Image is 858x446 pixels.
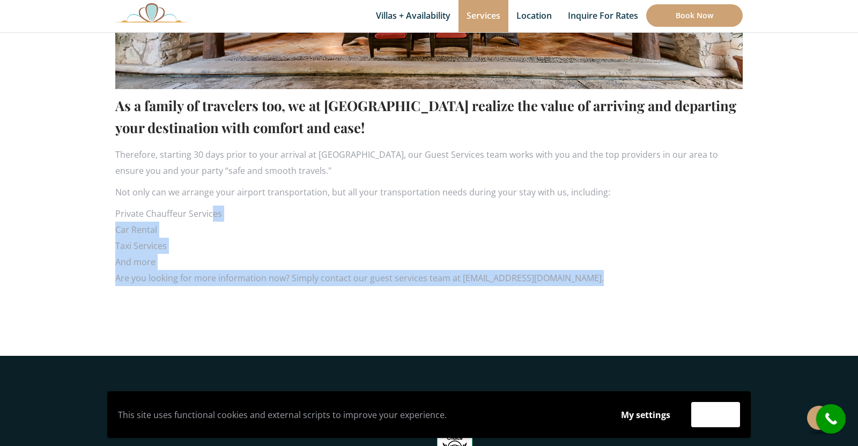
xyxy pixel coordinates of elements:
a: call [816,404,846,434]
li: Private Chauffeur Services [115,206,743,222]
img: Awesome Logo [115,3,188,23]
li: Taxi Services [115,238,743,254]
button: Accept [691,402,740,427]
li: And more [115,254,743,270]
p: This site uses functional cookies and external scripts to improve your experience. [118,407,600,423]
h2: As a family of travelers too, we at [GEOGRAPHIC_DATA] realize the value of arriving and departing... [115,94,743,138]
i: call [819,407,843,431]
p: Therefore, starting 30 days prior to your arrival at [GEOGRAPHIC_DATA], our Guest Services team w... [115,147,743,179]
button: My settings [611,403,681,427]
p: Not only can we arrange your airport transportation, but all your transportation needs during you... [115,184,743,200]
p: Are you looking for more information now? Simply contact our guest services team at [EMAIL_ADDRES... [115,270,743,286]
a: Book Now [646,4,743,27]
li: Car Rental [115,222,743,238]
